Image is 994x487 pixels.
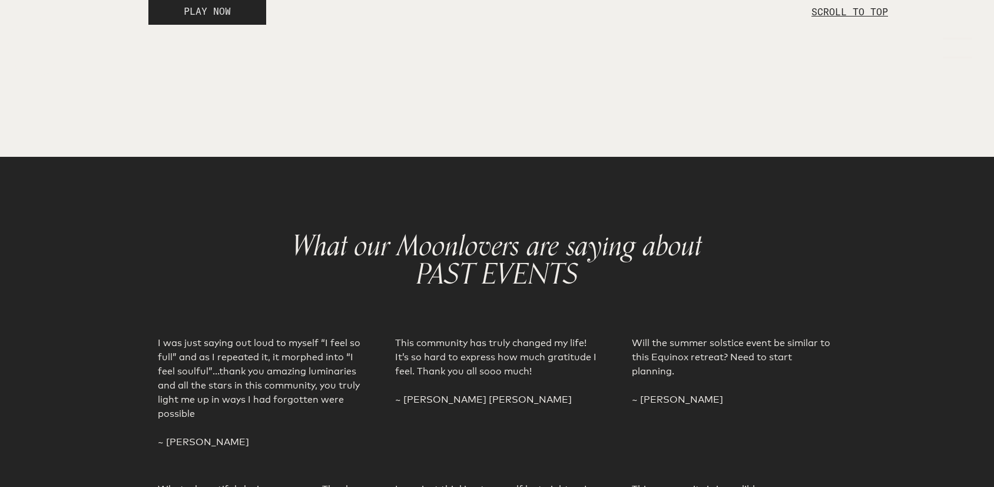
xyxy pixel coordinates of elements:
h1: What our Moonlovers are saying about PAST EVENTS [291,232,703,289]
p: This community has truly changed my life! It’s so hard to express how much gratitude I feel. Than... [395,336,599,407]
p: I was just saying out loud to myself “I feel so full” and as I repeated it, it morphed into “I fe... [158,336,362,449]
p: SCROLL TO TOP [811,5,888,19]
span: PLAY NOW [184,5,231,17]
p: Will the summer solstice event be similar to this Equinox retreat? Need to start planning. ~ [PER... [632,336,836,407]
